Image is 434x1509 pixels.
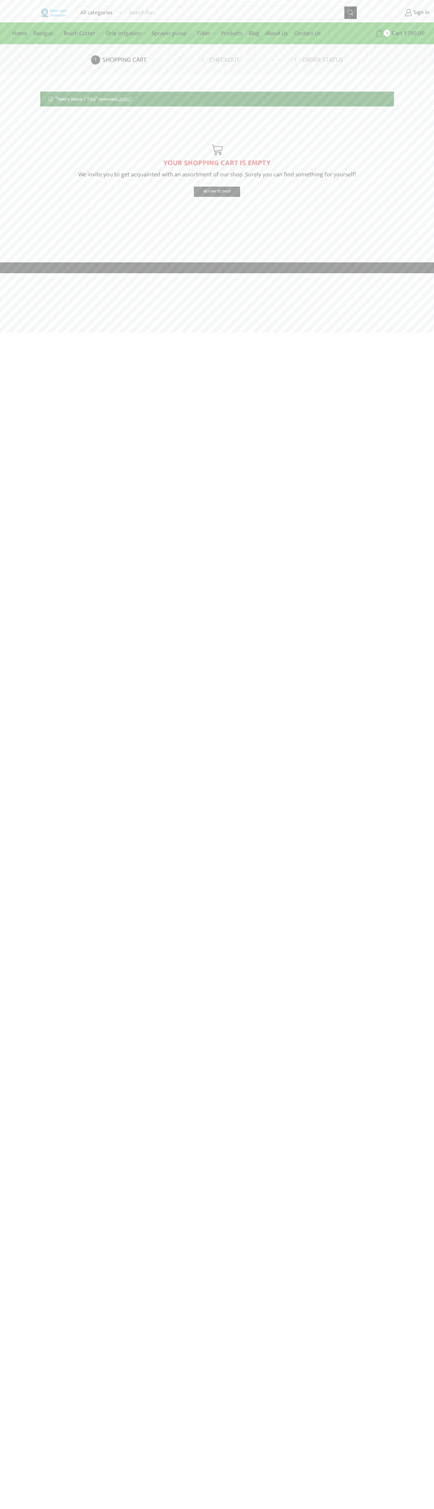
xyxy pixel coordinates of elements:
bdi: 750.00 [404,29,425,38]
a: Raingun [30,26,61,41]
a: Contact Us [291,26,324,41]
button: Search button [344,7,357,19]
span: Cart [390,29,403,38]
h1: YOUR SHOPPING CART IS EMPTY [40,159,394,168]
a: Blog [246,26,262,41]
span: 1 [384,30,390,36]
a: Sign in [366,7,429,18]
span: Sign in [412,9,429,17]
a: Return To Shop [194,187,240,197]
a: About Us [262,26,291,41]
a: Brush Cutter [61,26,103,41]
a: Drip Irrigation [103,26,149,41]
a: Products [218,26,246,41]
p: We invite you to get acquainted with an assortment of our shop. Surely you can find something for... [40,170,394,179]
a: Filter [194,26,218,41]
div: “Heera Nano / Tiny” removed. [40,92,394,106]
input: Search for... [126,7,344,19]
a: Undo? [118,95,132,103]
a: Home [9,26,30,41]
span: ₹ [404,29,407,38]
a: 1 Cart ₹750.00 [363,28,425,39]
a: Checkout [198,55,289,65]
a: Sprayer pump [149,26,194,41]
span: Return To Shop [204,188,231,194]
